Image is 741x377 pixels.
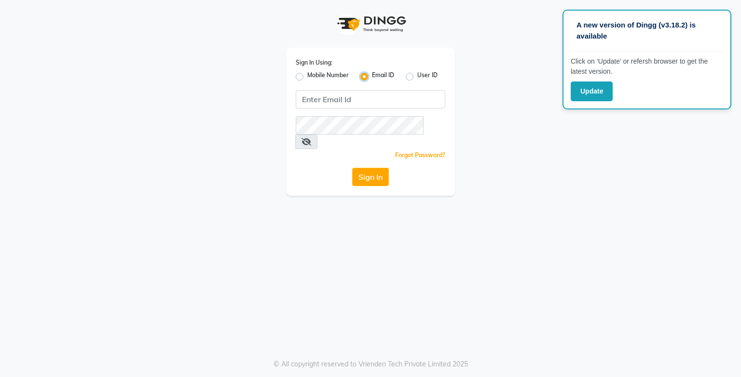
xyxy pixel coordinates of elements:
input: Username [296,90,445,108]
p: A new version of Dingg (v3.18.2) is available [576,20,717,41]
label: User ID [417,71,438,82]
input: Username [296,116,424,135]
a: Forgot Password? [395,151,445,159]
label: Email ID [372,71,394,82]
label: Sign In Using: [296,58,332,67]
button: Sign In [352,168,389,186]
label: Mobile Number [307,71,349,82]
img: logo1.svg [332,10,409,38]
button: Update [571,81,613,101]
p: Click on ‘Update’ or refersh browser to get the latest version. [571,56,723,77]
